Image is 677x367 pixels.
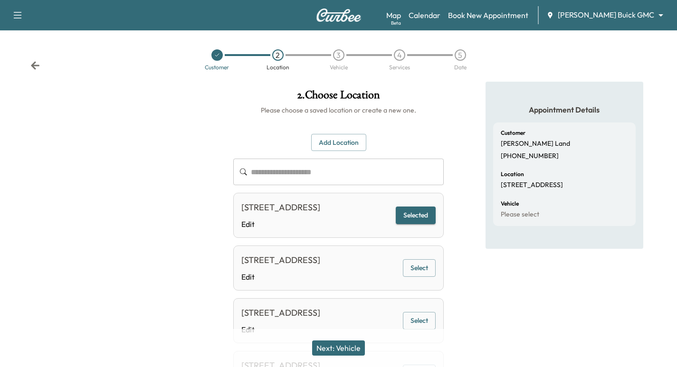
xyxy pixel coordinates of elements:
[30,61,40,70] div: Back
[316,9,362,22] img: Curbee Logo
[501,171,524,177] h6: Location
[455,49,466,61] div: 5
[448,9,528,21] a: Book New Appointment
[312,340,365,356] button: Next: Vehicle
[241,271,320,282] a: Edit
[558,9,654,20] span: [PERSON_NAME] Buick GMC
[501,201,519,207] h6: Vehicle
[409,9,440,21] a: Calendar
[396,207,436,224] button: Selected
[241,306,320,320] div: [STREET_ADDRESS]
[394,49,405,61] div: 4
[205,65,229,70] div: Customer
[386,9,401,21] a: MapBeta
[272,49,284,61] div: 2
[241,324,320,335] a: Edit
[501,181,563,189] p: [STREET_ADDRESS]
[403,259,436,277] button: Select
[454,65,467,70] div: Date
[493,104,636,115] h5: Appointment Details
[241,218,320,230] a: Edit
[501,130,525,136] h6: Customer
[389,65,410,70] div: Services
[311,134,366,151] button: Add Location
[403,312,436,329] button: Select
[241,254,320,267] div: [STREET_ADDRESS]
[501,152,559,160] p: [PHONE_NUMBER]
[391,19,401,27] div: Beta
[501,140,570,148] p: [PERSON_NAME] Land
[233,89,444,105] h1: 2 . Choose Location
[241,201,320,214] div: [STREET_ADDRESS]
[267,65,289,70] div: Location
[330,65,348,70] div: Vehicle
[233,105,444,115] h6: Please choose a saved location or create a new one.
[333,49,344,61] div: 3
[501,210,539,219] p: Please select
